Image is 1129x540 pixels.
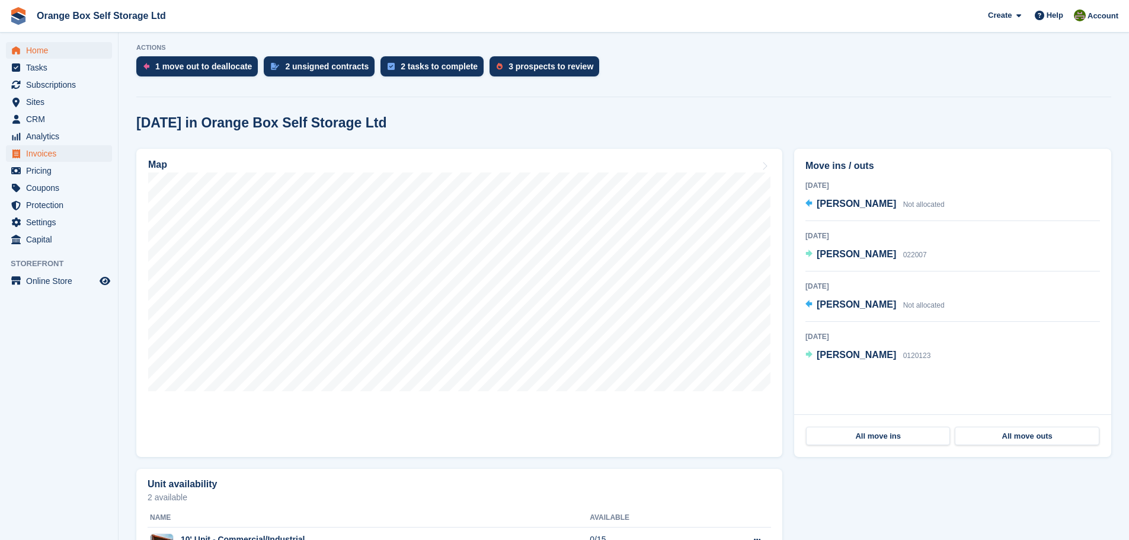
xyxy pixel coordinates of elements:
a: [PERSON_NAME] Not allocated [805,197,945,212]
span: Not allocated [903,200,945,209]
span: Sites [26,94,97,110]
a: menu [6,128,112,145]
div: [DATE] [805,231,1100,241]
a: menu [6,162,112,179]
img: move_outs_to_deallocate_icon-f764333ba52eb49d3ac5e1228854f67142a1ed5810a6f6cc68b1a99e826820c5.svg [143,63,149,70]
span: Coupons [26,180,97,196]
a: menu [6,273,112,289]
img: stora-icon-8386f47178a22dfd0bd8f6a31ec36ba5ce8667c1dd55bd0f319d3a0aa187defe.svg [9,7,27,25]
span: [PERSON_NAME] [817,249,896,259]
a: menu [6,180,112,196]
span: Invoices [26,145,97,162]
span: Settings [26,214,97,231]
div: 1 move out to deallocate [155,62,252,71]
span: [PERSON_NAME] [817,199,896,209]
div: 3 prospects to review [508,62,593,71]
a: 1 move out to deallocate [136,56,264,82]
span: Tasks [26,59,97,76]
a: [PERSON_NAME] 022007 [805,247,927,263]
a: 2 unsigned contracts [264,56,380,82]
a: [PERSON_NAME] 0120123 [805,348,930,363]
span: Not allocated [903,301,945,309]
img: prospect-51fa495bee0391a8d652442698ab0144808aea92771e9ea1ae160a38d050c398.svg [497,63,503,70]
span: 0120123 [903,352,931,360]
a: menu [6,111,112,127]
span: CRM [26,111,97,127]
span: 022007 [903,251,927,259]
a: 2 tasks to complete [380,56,490,82]
a: [PERSON_NAME] Not allocated [805,298,945,313]
img: Pippa White [1074,9,1086,21]
span: [PERSON_NAME] [817,350,896,360]
div: [DATE] [805,281,1100,292]
a: menu [6,145,112,162]
span: Online Store [26,273,97,289]
div: 2 tasks to complete [401,62,478,71]
span: Storefront [11,258,118,270]
div: [DATE] [805,331,1100,342]
th: Available [590,509,701,528]
span: Subscriptions [26,76,97,93]
span: Pricing [26,162,97,179]
div: 2 unsigned contracts [285,62,369,71]
a: menu [6,76,112,93]
a: 3 prospects to review [490,56,605,82]
h2: Map [148,159,167,170]
span: Create [988,9,1012,21]
span: Capital [26,231,97,248]
span: Account [1088,10,1118,22]
a: Preview store [98,274,112,288]
a: Map [136,149,782,457]
a: menu [6,94,112,110]
span: Protection [26,197,97,213]
span: Home [26,42,97,59]
a: All move outs [955,427,1099,446]
h2: Move ins / outs [805,159,1100,173]
th: Name [148,509,590,528]
span: Analytics [26,128,97,145]
h2: Unit availability [148,479,217,490]
div: [DATE] [805,180,1100,191]
a: Orange Box Self Storage Ltd [32,6,171,25]
h2: [DATE] in Orange Box Self Storage Ltd [136,115,387,131]
img: task-75834270c22a3079a89374b754ae025e5fb1db73e45f91037f5363f120a921f8.svg [388,63,395,70]
a: All move ins [806,427,950,446]
img: contract_signature_icon-13c848040528278c33f63329250d36e43548de30e8caae1d1a13099fd9432cc5.svg [271,63,279,70]
span: [PERSON_NAME] [817,299,896,309]
a: menu [6,59,112,76]
p: 2 available [148,493,771,501]
a: menu [6,42,112,59]
a: menu [6,231,112,248]
p: ACTIONS [136,44,1111,52]
a: menu [6,214,112,231]
span: Help [1047,9,1063,21]
a: menu [6,197,112,213]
